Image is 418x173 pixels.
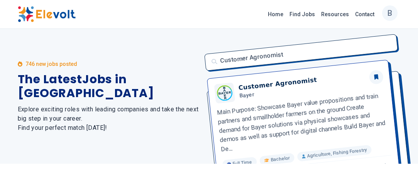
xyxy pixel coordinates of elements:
[18,72,200,100] h1: The Latest Jobs in [GEOGRAPHIC_DATA]
[25,60,77,68] p: 746 new jobs posted
[18,105,200,133] h2: Explore exciting roles with leading companies and take the next big step in your career. Find you...
[286,8,318,20] a: Find Jobs
[388,3,392,23] p: B
[265,8,286,20] a: Home
[352,8,377,20] a: Contact
[382,5,398,21] button: B
[318,8,352,20] a: Resources
[18,6,76,22] img: Elevolt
